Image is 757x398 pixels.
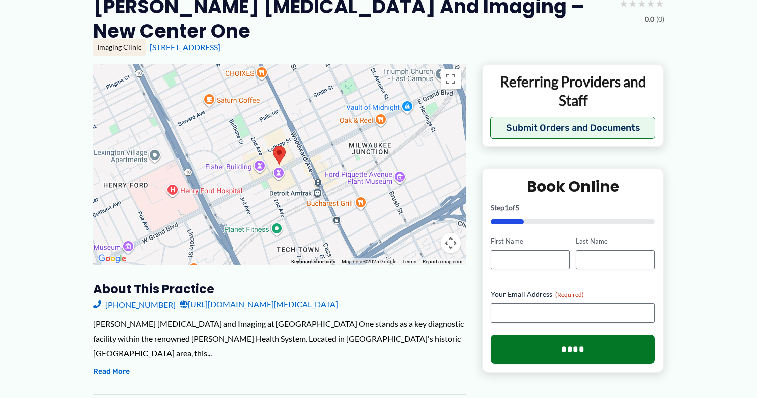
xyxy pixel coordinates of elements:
[491,236,570,246] label: First Name
[441,233,461,253] button: Map camera controls
[342,259,396,264] span: Map data ©2025 Google
[96,252,129,265] a: Open this area in Google Maps (opens a new window)
[402,259,416,264] a: Terms (opens in new tab)
[180,297,338,312] a: [URL][DOMAIN_NAME][MEDICAL_DATA]
[491,204,655,211] p: Step of
[150,42,220,52] a: [STREET_ADDRESS]
[491,177,655,196] h2: Book Online
[93,281,466,297] h3: About this practice
[645,13,654,26] span: 0.0
[504,203,509,212] span: 1
[491,289,655,299] label: Your Email Address
[490,117,656,139] button: Submit Orders and Documents
[291,258,335,265] button: Keyboard shortcuts
[93,366,130,378] button: Read More
[93,297,176,312] a: [PHONE_NUMBER]
[96,252,129,265] img: Google
[656,13,664,26] span: (0)
[93,39,146,56] div: Imaging Clinic
[555,291,584,298] span: (Required)
[576,236,655,246] label: Last Name
[93,316,466,361] div: [PERSON_NAME] [MEDICAL_DATA] and Imaging at [GEOGRAPHIC_DATA] One stands as a key diagnostic faci...
[423,259,463,264] a: Report a map error
[441,69,461,89] button: Toggle fullscreen view
[515,203,519,212] span: 5
[490,72,656,109] p: Referring Providers and Staff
